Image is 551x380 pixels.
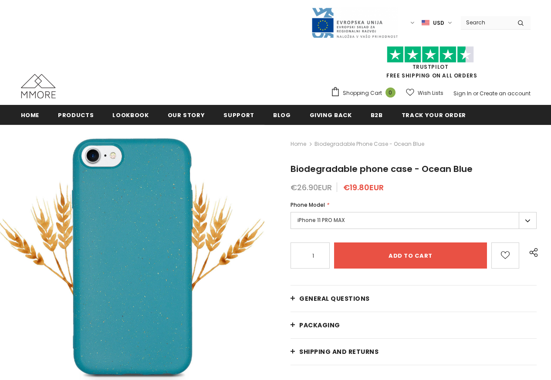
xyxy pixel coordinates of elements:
[299,321,340,330] span: PACKAGING
[387,46,474,63] img: Trust Pilot Stars
[21,74,56,98] img: MMORE Cases
[314,139,424,149] span: Biodegradable phone case - Ocean Blue
[343,182,384,193] span: €19.80EUR
[291,339,537,365] a: Shipping and returns
[223,105,254,124] a: support
[433,19,444,27] span: USD
[343,89,382,98] span: Shopping Cart
[291,139,306,149] a: Home
[299,294,370,303] span: General Questions
[21,111,40,119] span: Home
[311,7,398,39] img: Javni Razpis
[168,105,205,124] a: Our Story
[453,90,472,97] a: Sign In
[473,90,478,97] span: or
[480,90,531,97] a: Create an account
[310,105,352,124] a: Giving back
[58,105,94,124] a: Products
[385,87,396,98] span: 0
[291,312,537,338] a: PACKAGING
[58,111,94,119] span: Products
[299,347,379,356] span: Shipping and returns
[371,111,383,119] span: B2B
[331,87,400,100] a: Shopping Cart 0
[371,105,383,124] a: B2B
[291,212,537,229] label: iPhone 11 PRO MAX
[112,105,149,124] a: Lookbook
[402,105,466,124] a: Track your order
[112,111,149,119] span: Lookbook
[461,16,511,29] input: Search Site
[291,201,325,208] span: Phone Model
[418,89,443,98] span: Wish Lists
[422,19,429,27] img: USD
[168,111,205,119] span: Our Story
[310,111,352,119] span: Giving back
[402,111,466,119] span: Track your order
[331,50,531,79] span: FREE SHIPPING ON ALL ORDERS
[291,286,537,312] a: General Questions
[223,111,254,119] span: support
[412,63,449,71] a: Trustpilot
[311,19,398,26] a: Javni Razpis
[21,105,40,124] a: Home
[273,111,291,119] span: Blog
[291,163,473,175] span: Biodegradable phone case - Ocean Blue
[406,85,443,101] a: Wish Lists
[291,182,332,193] span: €26.90EUR
[273,105,291,124] a: Blog
[334,242,487,269] input: Add to cart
